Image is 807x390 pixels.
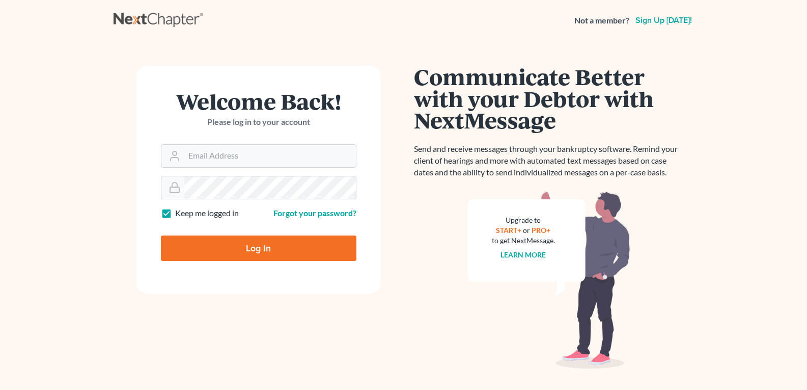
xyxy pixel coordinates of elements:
[633,16,694,24] a: Sign up [DATE]!
[467,191,630,369] img: nextmessage_bg-59042aed3d76b12b5cd301f8e5b87938c9018125f34e5fa2b7a6b67550977c72.svg
[161,116,356,128] p: Please log in to your account
[414,143,684,178] p: Send and receive messages through your bankruptcy software. Remind your client of hearings and mo...
[161,236,356,261] input: Log In
[492,236,555,246] div: to get NextMessage.
[532,226,550,235] a: PRO+
[184,145,356,167] input: Email Address
[523,226,530,235] span: or
[496,226,521,235] a: START+
[574,15,629,27] strong: Not a member?
[414,66,684,131] h1: Communicate Better with your Debtor with NextMessage
[492,215,555,225] div: Upgrade to
[161,90,356,112] h1: Welcome Back!
[273,208,356,218] a: Forgot your password?
[175,207,239,219] label: Keep me logged in
[500,250,546,259] a: Learn more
